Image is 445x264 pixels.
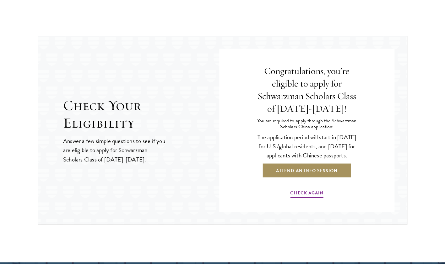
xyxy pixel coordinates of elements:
h2: Check Your Eligibility [63,97,219,132]
a: Check Again [290,189,323,198]
a: Attend an Info Session [262,163,351,178]
p: Answer a few simple questions to see if you are eligible to apply for Schwarzman Scholars Class o... [63,136,166,163]
p: The application period will start in [DATE] for U.S./global residents, and [DATE] for applicants ... [254,132,360,160]
p: You are required to apply through the Schwarzman Scholars China application: [254,118,360,129]
h4: Congratulations, you’re eligible to apply for Schwarzman Scholars Class of [DATE]-[DATE]! [254,65,360,115]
